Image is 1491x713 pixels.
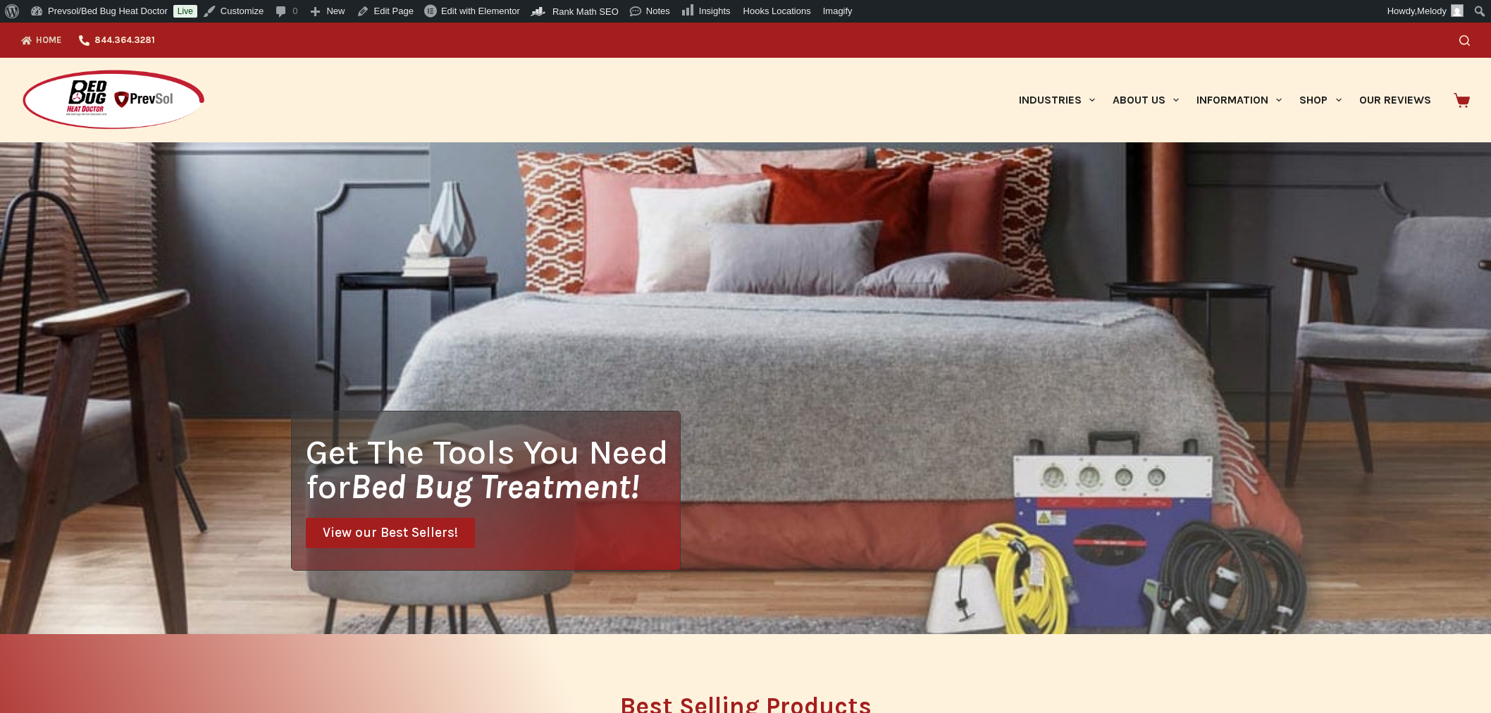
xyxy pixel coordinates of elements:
a: Shop [1291,58,1350,142]
button: Search [1459,35,1470,46]
nav: Top Menu [21,23,163,58]
img: Prevsol/Bed Bug Heat Doctor [21,69,206,132]
i: Bed Bug Treatment! [350,466,639,507]
span: View our Best Sellers! [323,526,458,540]
nav: Primary [1010,58,1440,142]
span: Melody [1417,6,1447,16]
span: Edit with Elementor [441,6,520,16]
a: Live [173,5,197,18]
a: Our Reviews [1350,58,1440,142]
h1: Get The Tools You Need for [306,435,680,504]
a: Home [21,23,70,58]
span: Rank Math SEO [552,6,619,17]
a: View our Best Sellers! [306,518,475,548]
a: Information [1188,58,1291,142]
a: 844.364.3281 [70,23,163,58]
a: Industries [1010,58,1103,142]
a: About Us [1103,58,1187,142]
